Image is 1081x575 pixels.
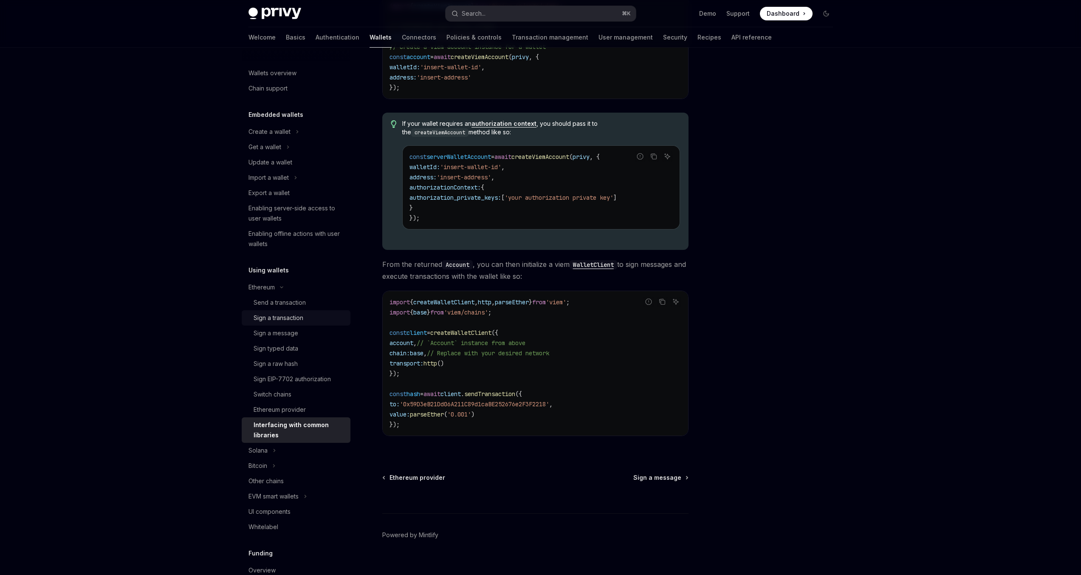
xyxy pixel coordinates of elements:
[389,370,400,377] span: });
[570,260,617,269] a: WalletClient
[657,296,668,307] button: Copy the contents from the code block
[512,27,588,48] a: Transaction management
[409,153,426,161] span: const
[254,359,298,369] div: Sign a raw hash
[389,400,400,408] span: to:
[389,360,423,367] span: transport:
[760,7,813,20] a: Dashboard
[242,295,350,310] a: Send a transaction
[461,390,464,398] span: .
[242,170,350,185] button: Toggle Import a wallet section
[434,53,451,61] span: await
[409,194,501,201] span: authorization_private_keys:
[633,473,688,482] a: Sign a message
[254,297,306,308] div: Send a transaction
[242,201,350,226] a: Enabling server-side access to user wallets
[248,27,276,48] a: Welcome
[471,120,536,127] a: authorization context
[242,310,350,326] a: Sign a transaction
[248,491,299,501] div: EVM smart wallets
[406,329,427,337] span: client
[420,390,423,398] span: =
[444,309,488,316] span: 'viem/chains'
[440,163,501,171] span: 'insert-wallet-id'
[633,473,681,482] span: Sign a message
[406,53,430,61] span: account
[512,53,529,61] span: privy
[248,265,289,275] h5: Using wallets
[573,153,590,161] span: privy
[389,298,410,306] span: import
[427,329,430,337] span: =
[819,7,833,20] button: Toggle dark mode
[423,360,437,367] span: http
[248,68,296,78] div: Wallets overview
[406,390,420,398] span: hash
[417,74,471,81] span: 'insert-address'
[501,163,505,171] span: ,
[389,390,406,398] span: const
[389,349,410,357] span: chain:
[409,184,481,191] span: authorizationContext:
[648,151,659,162] button: Copy the contents from the code block
[410,411,444,418] span: parseEther
[248,548,273,558] h5: Funding
[430,329,491,337] span: createWalletClient
[423,390,440,398] span: await
[529,298,532,306] span: }
[464,390,515,398] span: sendTransaction
[248,142,281,152] div: Get a wallet
[613,194,617,201] span: ]
[670,296,681,307] button: Ask AI
[389,473,445,482] span: Ethereum provider
[254,405,306,415] div: Ethereum provider
[430,53,434,61] span: =
[248,445,268,456] div: Solana
[402,119,680,137] span: If your wallet requires an , you should pass it to the method like so:
[549,400,553,408] span: ,
[382,258,689,282] span: From the returned , you can then initialize a viem to sign messages and execute transactions with...
[248,203,345,224] div: Enabling server-side access to user wallets
[447,411,471,418] span: '0.001'
[662,151,673,162] button: Ask AI
[420,63,481,71] span: 'insert-wallet-id'
[242,402,350,417] a: Ethereum provider
[430,309,444,316] span: from
[389,63,420,71] span: walletId:
[437,173,491,181] span: 'insert-address'
[481,63,485,71] span: ,
[635,151,646,162] button: Report incorrect code
[248,522,278,532] div: Whitelabel
[242,387,350,402] a: Switch chains
[598,27,653,48] a: User management
[478,298,491,306] span: http
[242,280,350,295] button: Toggle Ethereum section
[410,349,423,357] span: base
[590,153,600,161] span: , {
[767,9,799,18] span: Dashboard
[242,371,350,387] a: Sign EIP-7702 authorization
[417,339,525,347] span: // `Account` instance from above
[248,110,303,120] h5: Embedded wallets
[699,9,716,18] a: Demo
[622,10,631,17] span: ⌘ K
[254,420,345,440] div: Interfacing with common libraries
[254,328,298,338] div: Sign a message
[286,27,305,48] a: Basics
[248,157,292,167] div: Update a wallet
[643,296,654,307] button: Report incorrect code
[444,411,447,418] span: (
[248,476,284,486] div: Other chains
[389,339,413,347] span: account
[491,298,495,306] span: ,
[566,298,570,306] span: ;
[389,329,406,337] span: const
[382,531,438,539] a: Powered by Mintlify
[491,153,494,161] span: =
[242,185,350,201] a: Export a wallet
[248,173,289,183] div: Import a wallet
[437,360,444,367] span: ()
[402,27,436,48] a: Connectors
[532,298,546,306] span: from
[495,298,529,306] span: parseEther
